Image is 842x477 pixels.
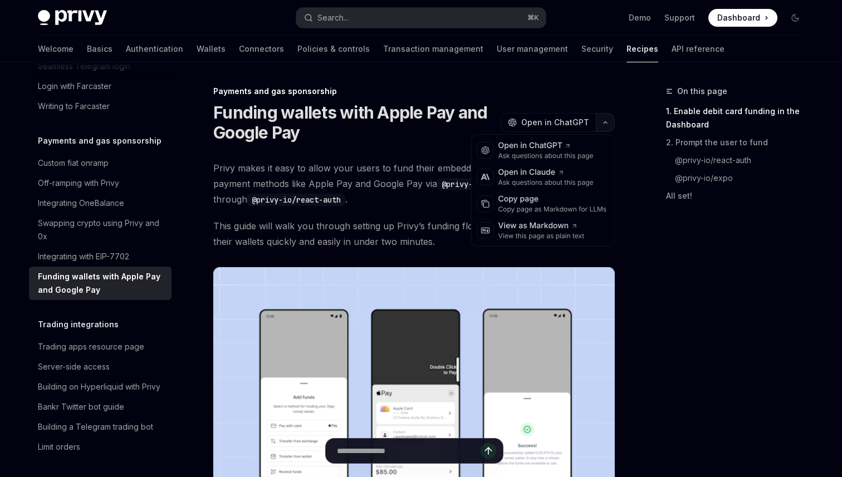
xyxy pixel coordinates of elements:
[437,178,508,190] code: @privy-io/expo
[675,169,813,187] a: @privy-io/expo
[297,36,370,62] a: Policies & controls
[296,8,546,28] button: Search...⌘K
[717,12,760,23] span: Dashboard
[213,86,615,97] div: Payments and gas sponsorship
[581,36,613,62] a: Security
[38,36,74,62] a: Welcome
[38,250,129,263] div: Integrating with EIP-7702
[29,247,172,267] a: Integrating with EIP-7702
[126,36,183,62] a: Authentication
[38,80,111,93] div: Login with Farcaster
[38,10,107,26] img: dark logo
[675,151,813,169] a: @privy-io/react-auth
[383,36,483,62] a: Transaction management
[666,187,813,205] a: All set!
[317,11,349,24] div: Search...
[666,134,813,151] a: 2. Prompt the user to fund
[29,96,172,116] a: Writing to Farcaster
[38,217,165,243] div: Swapping crypto using Privy and 0x
[38,270,165,297] div: Funding wallets with Apple Pay and Google Pay
[213,160,615,207] span: Privy makes it easy to allow your users to fund their embedded wallets with convenient payment me...
[498,220,585,232] div: View as Markdown
[664,12,695,23] a: Support
[29,337,172,357] a: Trading apps resource page
[213,102,496,142] h1: Funding wallets with Apple Pay and Google Pay
[498,151,594,160] div: Ask questions about this page
[498,205,607,214] div: Copy page as Markdown for LLMs
[498,167,594,178] div: Open in Claude
[672,36,724,62] a: API reference
[38,196,124,210] div: Integrating OneBalance
[498,178,594,187] div: Ask questions about this page
[38,400,124,414] div: Bankr Twitter bot guide
[38,440,80,454] div: Limit orders
[786,9,804,27] button: Toggle dark mode
[247,194,345,206] code: @privy-io/react-auth
[29,397,172,417] a: Bankr Twitter bot guide
[501,113,596,132] button: Open in ChatGPT
[498,194,607,205] div: Copy page
[29,437,172,457] a: Limit orders
[481,443,496,459] button: Send message
[29,193,172,213] a: Integrating OneBalance
[239,36,284,62] a: Connectors
[527,13,539,22] span: ⌘ K
[629,12,651,23] a: Demo
[29,213,172,247] a: Swapping crypto using Privy and 0x
[38,100,110,113] div: Writing to Farcaster
[29,357,172,377] a: Server-side access
[677,85,727,98] span: On this page
[521,117,589,128] span: Open in ChatGPT
[708,9,777,27] a: Dashboard
[38,420,153,434] div: Building a Telegram trading bot
[497,36,568,62] a: User management
[626,36,658,62] a: Recipes
[87,36,112,62] a: Basics
[38,134,161,147] h5: Payments and gas sponsorship
[38,360,110,373] div: Server-side access
[29,153,172,173] a: Custom fiat onramp
[38,176,119,190] div: Off-ramping with Privy
[498,140,594,151] div: Open in ChatGPT
[38,380,160,394] div: Building on Hyperliquid with Privy
[29,377,172,397] a: Building on Hyperliquid with Privy
[498,232,585,240] div: View this page as plain text
[29,173,172,193] a: Off-ramping with Privy
[213,218,615,249] span: This guide will walk you through setting up Privy’s funding flows, allowing your users to fund th...
[666,102,813,134] a: 1. Enable debit card funding in the Dashboard
[38,340,144,353] div: Trading apps resource page
[38,318,119,331] h5: Trading integrations
[197,36,226,62] a: Wallets
[29,417,172,437] a: Building a Telegram trading bot
[29,76,172,96] a: Login with Farcaster
[38,156,109,170] div: Custom fiat onramp
[29,267,172,300] a: Funding wallets with Apple Pay and Google Pay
